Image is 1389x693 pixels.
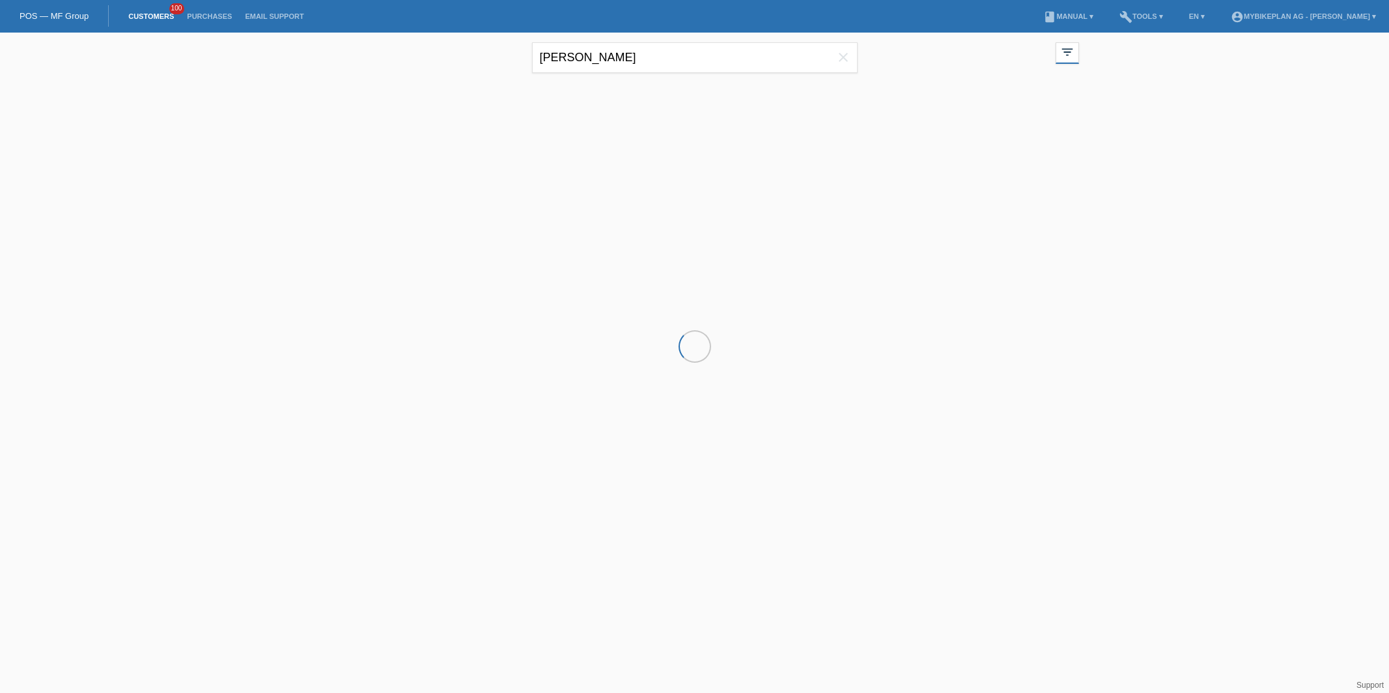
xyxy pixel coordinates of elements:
i: account_circle [1231,10,1244,23]
a: bookManual ▾ [1037,12,1100,20]
a: Email Support [238,12,310,20]
i: build [1119,10,1132,23]
i: book [1043,10,1056,23]
span: 100 [169,3,185,14]
a: POS — MF Group [20,11,89,21]
a: Purchases [180,12,238,20]
i: filter_list [1060,45,1074,59]
a: Support [1356,681,1384,690]
a: buildTools ▾ [1113,12,1170,20]
input: Search... [532,42,858,73]
a: EN ▾ [1183,12,1211,20]
i: close [835,49,851,65]
a: Customers [122,12,180,20]
a: account_circleMybikeplan AG - [PERSON_NAME] ▾ [1224,12,1382,20]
